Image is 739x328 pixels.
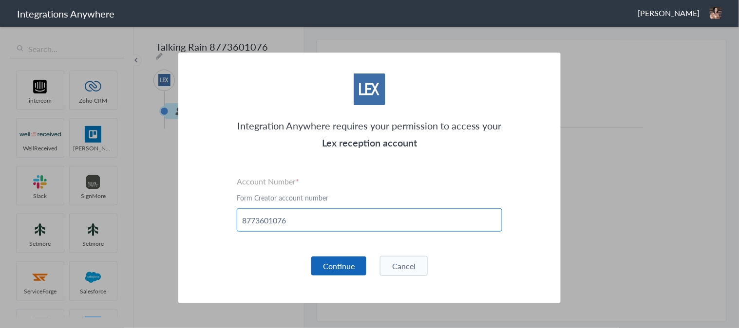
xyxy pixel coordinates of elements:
label: Account Number [237,176,502,187]
button: Cancel [380,256,428,276]
img: lex-app-logo.svg [354,73,385,105]
button: Continue [311,256,366,275]
h1: Integrations Anywhere [17,7,114,20]
h3: Lex reception account [237,134,502,151]
span: [PERSON_NAME] [638,7,700,18]
img: received-411653253360191.jpeg [710,7,722,19]
p: Form Creator account number [237,193,502,202]
p: Integration Anywhere requires your permission to access your [237,117,502,134]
